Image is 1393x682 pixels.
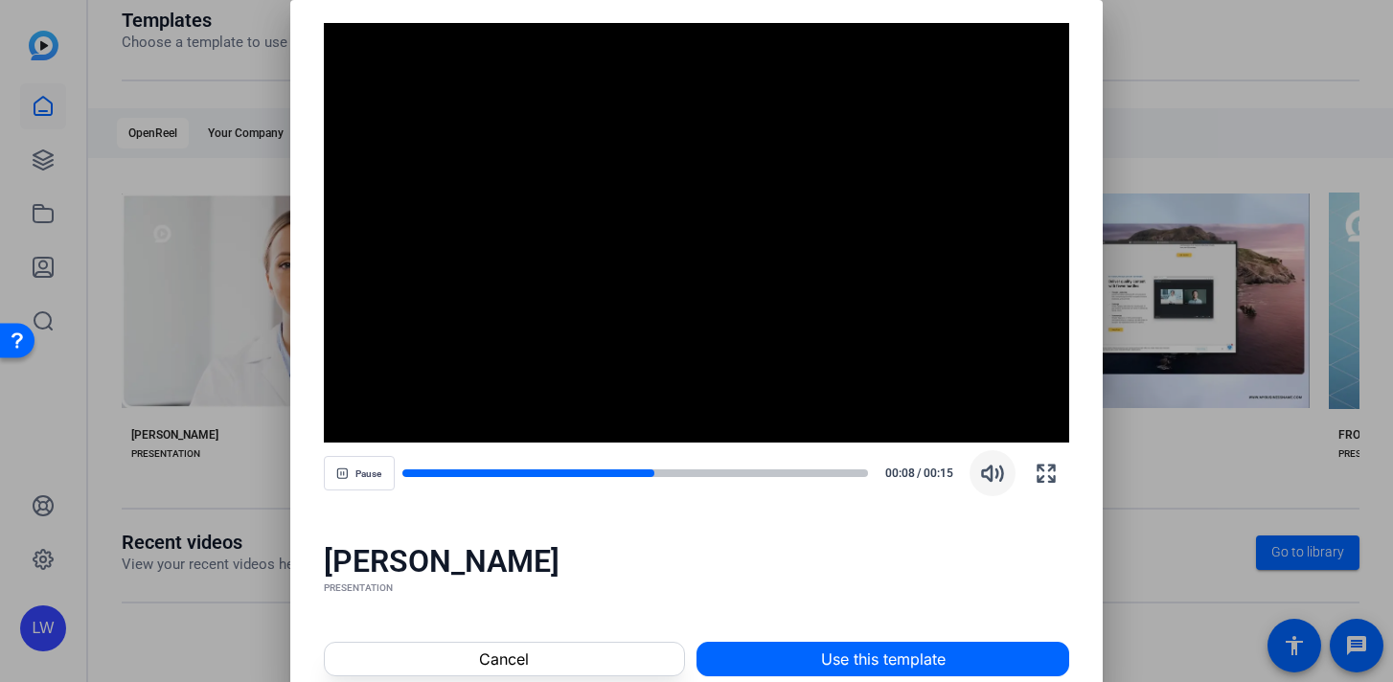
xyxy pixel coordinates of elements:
[876,465,915,482] span: 00:08
[696,642,1069,676] button: Use this template
[324,642,685,676] button: Cancel
[324,542,1070,580] div: [PERSON_NAME]
[970,450,1016,496] button: Mute
[324,456,395,490] button: Pause
[821,648,946,671] span: Use this template
[324,23,1070,443] div: Video Player
[479,648,529,671] span: Cancel
[876,465,962,482] div: /
[924,465,963,482] span: 00:15
[1023,450,1069,496] button: Fullscreen
[355,468,381,480] span: Pause
[324,580,1070,596] div: PRESENTATION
